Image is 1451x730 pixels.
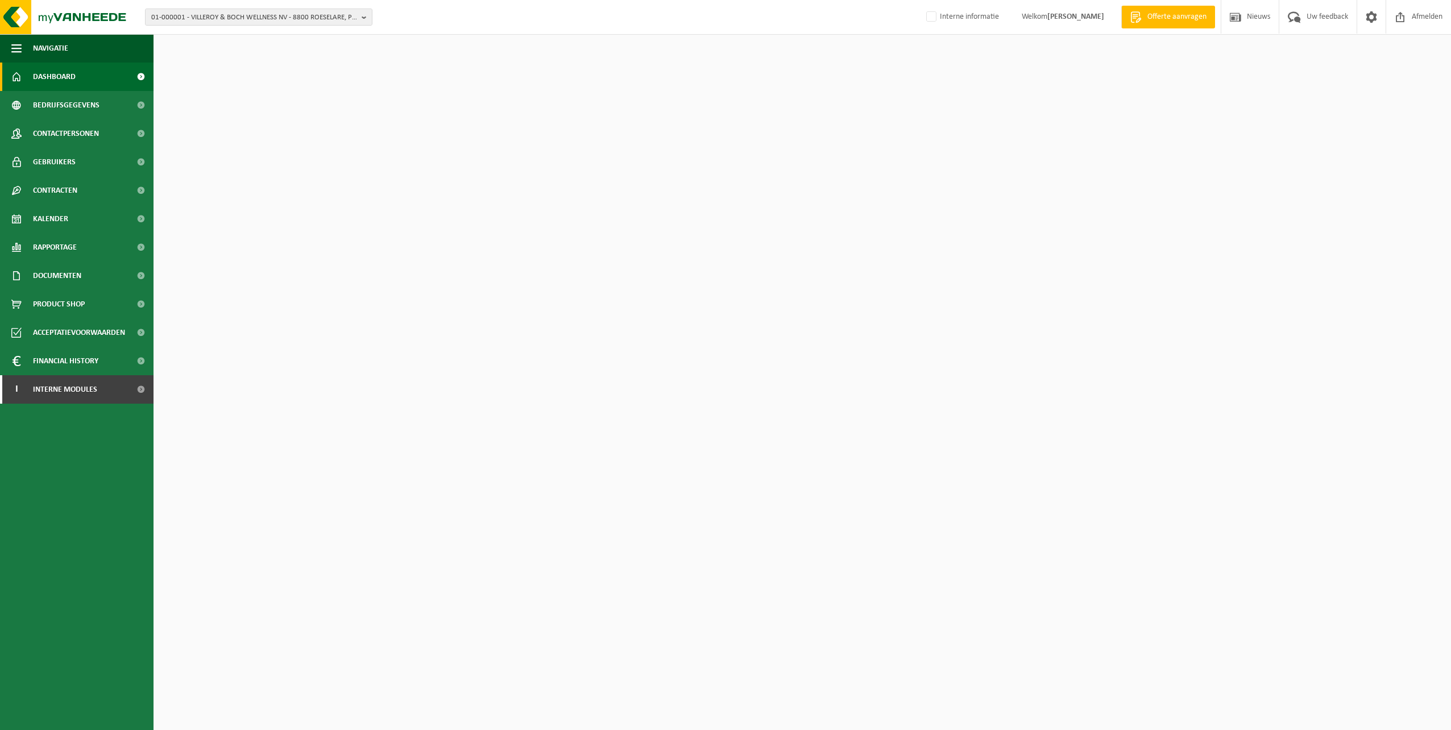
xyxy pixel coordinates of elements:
label: Interne informatie [924,9,999,26]
span: Interne modules [33,375,97,404]
span: Contracten [33,176,77,205]
button: 01-000001 - VILLEROY & BOCH WELLNESS NV - 8800 ROESELARE, POPULIERSTRAAT 1 [145,9,372,26]
span: Dashboard [33,63,76,91]
span: Financial History [33,347,98,375]
span: Navigatie [33,34,68,63]
span: 01-000001 - VILLEROY & BOCH WELLNESS NV - 8800 ROESELARE, POPULIERSTRAAT 1 [151,9,357,26]
span: Gebruikers [33,148,76,176]
a: Offerte aanvragen [1121,6,1215,28]
span: Kalender [33,205,68,233]
strong: [PERSON_NAME] [1047,13,1104,21]
span: Contactpersonen [33,119,99,148]
span: Acceptatievoorwaarden [33,318,125,347]
span: Rapportage [33,233,77,262]
span: I [11,375,22,404]
span: Product Shop [33,290,85,318]
span: Documenten [33,262,81,290]
span: Offerte aanvragen [1145,11,1209,23]
span: Bedrijfsgegevens [33,91,100,119]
